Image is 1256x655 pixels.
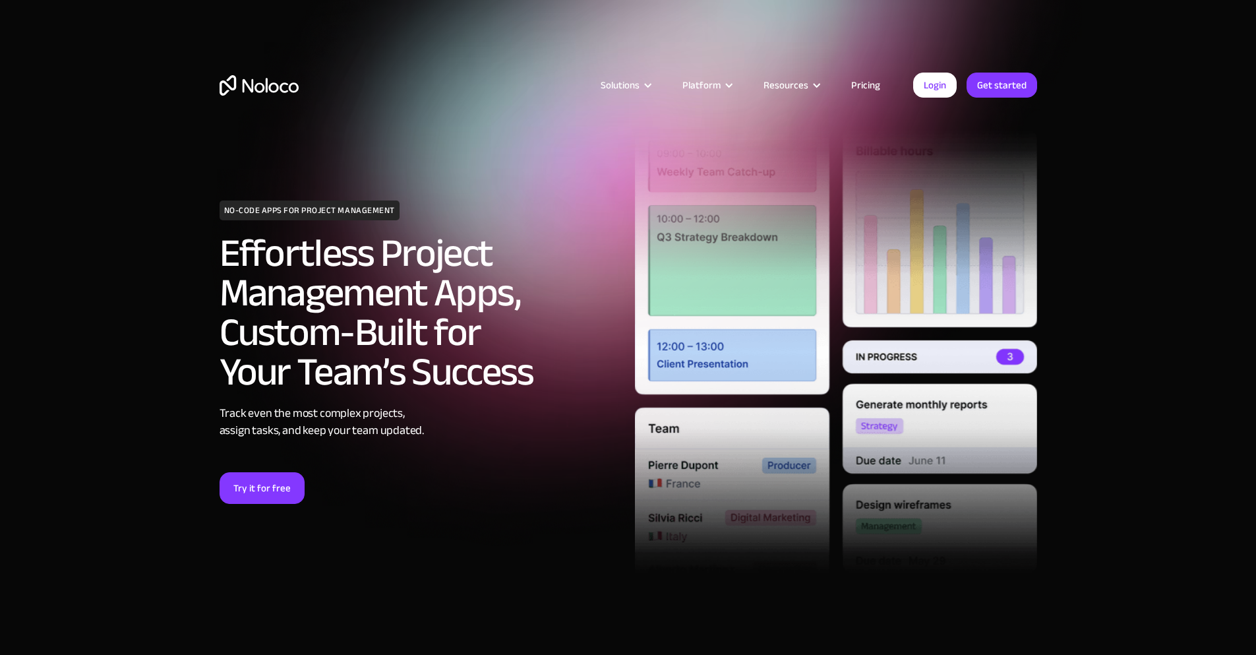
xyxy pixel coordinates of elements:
[220,405,622,439] div: Track even the most complex projects, assign tasks, and keep your team updated.
[835,77,897,94] a: Pricing
[601,77,640,94] div: Solutions
[584,77,666,94] div: Solutions
[220,472,305,504] a: Try it for free
[747,77,835,94] div: Resources
[967,73,1037,98] a: Get started
[220,201,400,220] h1: NO-CODE APPS FOR PROJECT MANAGEMENT
[220,234,622,392] h2: Effortless Project Management Apps, Custom-Built for Your Team’s Success
[220,75,299,96] a: home
[913,73,957,98] a: Login
[763,77,808,94] div: Resources
[682,77,721,94] div: Platform
[666,77,747,94] div: Platform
